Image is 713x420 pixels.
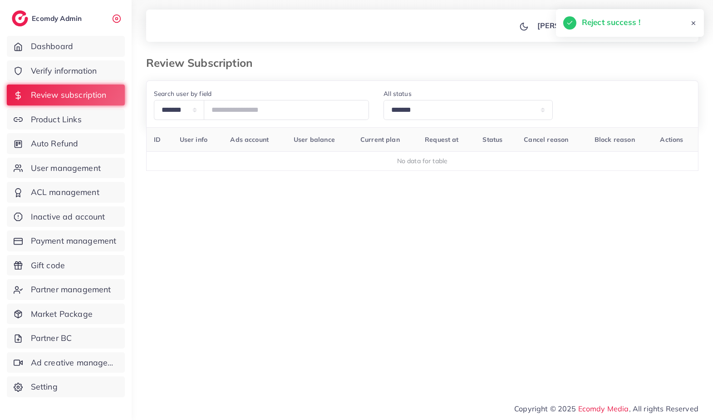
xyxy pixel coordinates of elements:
[154,89,211,98] label: Search user by field
[146,56,260,70] h3: Review Subscription
[31,211,105,223] span: Inactive ad account
[31,40,73,52] span: Dashboard
[31,138,79,150] span: Auto Refund
[12,10,84,26] a: logoEcomdy Admin
[360,135,400,144] span: Current plan
[31,186,99,198] span: ACL management
[532,16,691,35] a: [PERSON_NAME] [PERSON_NAME]avatar
[31,357,118,369] span: Ad creative management
[582,16,641,28] h5: Reject success !
[230,135,269,144] span: Ads account
[7,206,125,227] a: Inactive ad account
[31,284,111,295] span: Partner management
[294,135,335,144] span: User balance
[483,135,503,144] span: Status
[31,381,58,393] span: Setting
[7,255,125,276] a: Gift code
[7,182,125,203] a: ACL management
[7,158,125,179] a: User management
[152,156,693,165] div: No data for table
[7,328,125,349] a: Partner BC
[629,403,698,414] span: , All rights Reserved
[31,332,72,344] span: Partner BC
[7,36,125,57] a: Dashboard
[12,10,28,26] img: logo
[7,109,125,130] a: Product Links
[7,352,125,373] a: Ad creative management
[31,65,97,77] span: Verify information
[154,135,161,144] span: ID
[660,135,683,144] span: Actions
[7,376,125,397] a: Setting
[31,89,107,101] span: Review subscription
[7,60,125,81] a: Verify information
[537,20,664,31] p: [PERSON_NAME] [PERSON_NAME]
[31,114,82,125] span: Product Links
[7,230,125,251] a: Payment management
[595,135,635,144] span: Block reason
[180,135,207,144] span: User info
[7,133,125,154] a: Auto Refund
[514,403,698,414] span: Copyright © 2025
[31,308,93,320] span: Market Package
[7,279,125,300] a: Partner management
[31,260,65,271] span: Gift code
[7,304,125,325] a: Market Package
[578,404,629,413] a: Ecomdy Media
[425,135,459,144] span: Request at
[384,89,412,98] label: All status
[31,235,117,247] span: Payment management
[524,135,568,144] span: Cancel reason
[31,162,101,174] span: User management
[32,14,84,23] h2: Ecomdy Admin
[7,85,125,105] a: Review subscription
